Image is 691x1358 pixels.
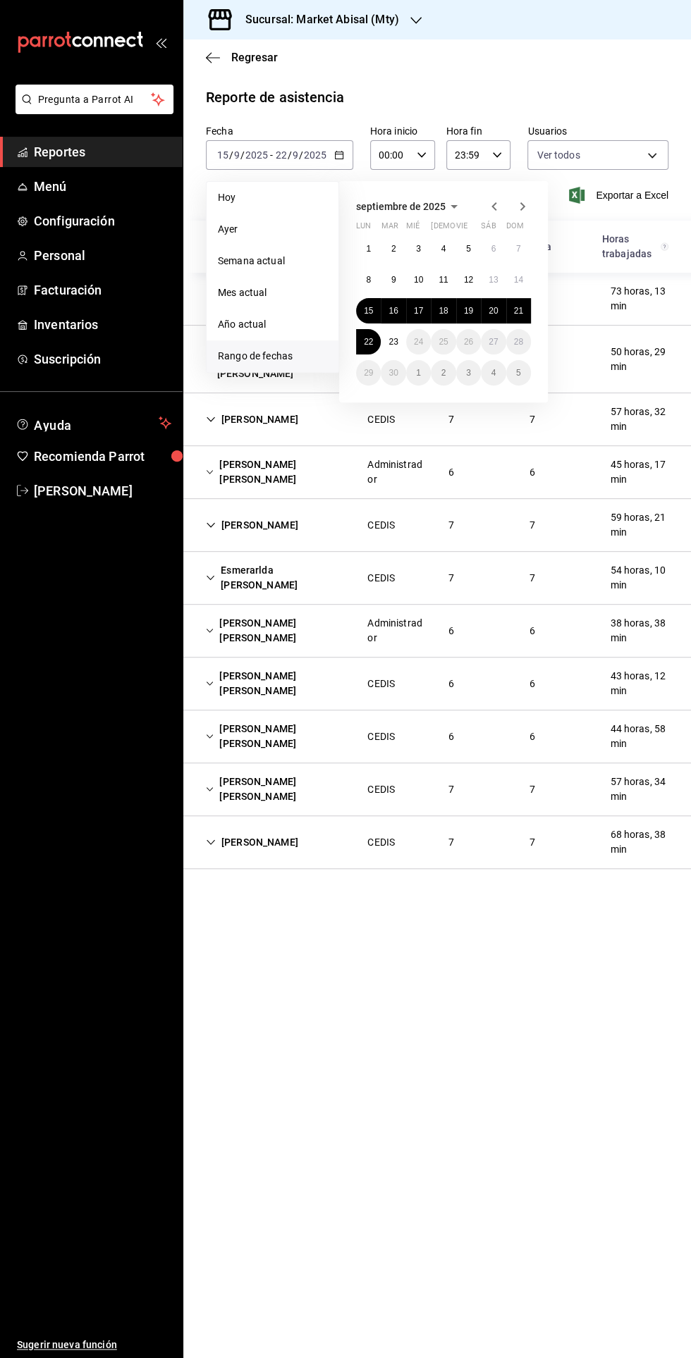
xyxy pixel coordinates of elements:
div: Cell [437,829,465,856]
button: 7 de septiembre de 2025 [506,236,531,261]
div: Cell [599,505,680,545]
abbr: 24 de septiembre de 2025 [414,337,423,347]
abbr: 5 de septiembre de 2025 [466,244,471,254]
input: ---- [303,149,327,161]
span: Facturación [34,280,171,300]
div: Cell [356,610,437,651]
div: Cell [518,829,546,856]
div: Cell [599,339,680,380]
button: 4 de septiembre de 2025 [431,236,455,261]
div: Cell [518,618,546,644]
div: Row [183,816,691,869]
div: Cell [195,610,356,651]
div: Head [183,221,691,273]
span: septiembre de 2025 [356,201,446,212]
button: 3 de octubre de 2025 [456,360,481,385]
button: 17 de septiembre de 2025 [406,298,431,323]
div: Cell [356,671,406,697]
div: Row [183,273,691,326]
button: 25 de septiembre de 2025 [431,329,455,354]
abbr: 22 de septiembre de 2025 [364,337,373,347]
abbr: viernes [456,221,467,236]
button: Pregunta a Parrot AI [16,85,173,114]
span: / [299,149,303,161]
div: Cell [437,724,465,750]
abbr: 30 de septiembre de 2025 [389,368,398,378]
span: / [229,149,233,161]
button: 30 de septiembre de 2025 [381,360,405,385]
abbr: sábado [481,221,496,236]
span: Semana actual [218,254,327,268]
label: Hora inicio [370,126,435,136]
div: Cell [599,716,680,757]
div: Cell [437,565,465,591]
button: 10 de septiembre de 2025 [406,267,431,292]
button: 23 de septiembre de 2025 [381,329,405,354]
div: Cell [599,452,680,493]
div: Cell [356,829,406,856]
button: 18 de septiembre de 2025 [431,298,455,323]
button: 28 de septiembre de 2025 [506,329,531,354]
button: 3 de septiembre de 2025 [406,236,431,261]
abbr: 4 de septiembre de 2025 [441,244,446,254]
label: Fecha [206,126,353,136]
abbr: 23 de septiembre de 2025 [389,337,398,347]
span: [PERSON_NAME] [34,481,171,500]
button: 27 de septiembre de 2025 [481,329,506,354]
abbr: 29 de septiembre de 2025 [364,368,373,378]
abbr: 12 de septiembre de 2025 [464,275,473,285]
div: CEDIS [367,518,395,533]
abbr: 3 de septiembre de 2025 [416,244,421,254]
abbr: miércoles [406,221,420,236]
button: 5 de octubre de 2025 [506,360,531,385]
button: 26 de septiembre de 2025 [456,329,481,354]
abbr: 16 de septiembre de 2025 [389,306,398,316]
abbr: 28 de septiembre de 2025 [514,337,523,347]
div: Administrador [367,616,426,646]
a: Pregunta a Parrot AI [10,102,173,117]
div: Cell [518,407,546,433]
abbr: 14 de septiembre de 2025 [514,275,523,285]
span: Reportes [34,142,171,161]
span: Suscripción [34,350,171,369]
button: 4 de octubre de 2025 [481,360,506,385]
abbr: martes [381,221,398,236]
div: Cell [195,407,310,433]
abbr: 13 de septiembre de 2025 [489,275,498,285]
button: septiembre de 2025 [356,198,463,215]
div: Cell [195,557,356,598]
button: 2 de septiembre de 2025 [381,236,405,261]
div: Row [183,763,691,816]
abbr: 19 de septiembre de 2025 [464,306,473,316]
span: / [287,149,291,161]
span: Pregunta a Parrot AI [38,92,152,107]
span: Sugerir nueva función [17,1338,171,1352]
div: Row [183,499,691,552]
div: Cell [599,557,680,598]
abbr: 4 de octubre de 2025 [491,368,496,378]
span: Ayuda [34,414,153,431]
input: -- [216,149,229,161]
div: Cell [599,663,680,704]
button: 6 de septiembre de 2025 [481,236,506,261]
div: HeadCell [591,226,680,267]
div: Row [183,552,691,605]
div: HeadCell [195,234,353,260]
span: Hoy [218,190,327,205]
div: CEDIS [367,412,395,427]
abbr: 1 de septiembre de 2025 [366,244,371,254]
span: Recomienda Parrot [34,447,171,466]
div: Administrador [367,457,426,487]
abbr: 15 de septiembre de 2025 [364,306,373,316]
abbr: 20 de septiembre de 2025 [489,306,498,316]
div: Cell [599,769,680,810]
abbr: 6 de septiembre de 2025 [491,244,496,254]
button: Exportar a Excel [572,187,668,204]
span: Rango de fechas [218,349,327,364]
button: 29 de septiembre de 2025 [356,360,381,385]
span: Inventarios [34,315,171,334]
abbr: 11 de septiembre de 2025 [439,275,448,285]
div: Cell [356,512,406,538]
div: Cell [437,777,465,803]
